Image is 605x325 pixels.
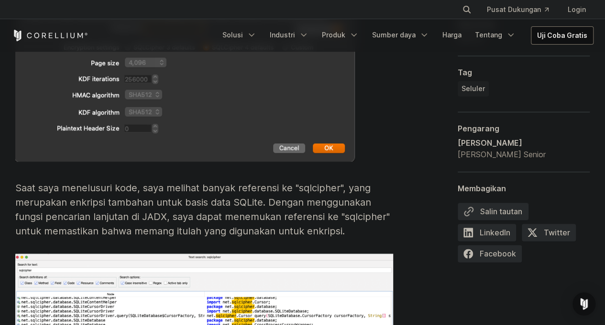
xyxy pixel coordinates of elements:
[480,249,516,258] font: Facebook
[462,84,485,93] font: Seluler
[458,184,506,193] font: Membagikan
[458,81,489,96] a: Seluler
[458,150,546,159] font: [PERSON_NAME] Senior
[458,68,472,77] font: Tag
[568,5,586,13] font: Login
[458,224,522,245] a: LinkedIn
[458,1,475,18] button: Mencari
[372,31,416,39] font: Sumber daya
[522,224,582,245] a: Twitter
[442,31,462,39] font: Harga
[12,30,88,41] a: Corellium Home
[487,5,541,13] font: Pusat Dukungan
[270,31,295,39] font: Industri
[222,31,243,39] font: Solusi
[544,228,570,237] font: Twitter
[458,245,528,266] a: Facebook
[475,31,502,39] font: Tentang
[15,182,390,237] font: Saat saya menelusuri kode, saya melihat banyak referensi ke "sqlcipher", yang merupakan enkripsi ...
[537,31,587,39] font: Uji Coba Gratis
[572,292,595,315] div: Open Intercom Messenger
[458,203,528,220] button: Salin tautan
[458,138,522,148] font: [PERSON_NAME]
[217,26,594,45] div: Menu Navigasi
[451,1,594,18] div: Menu Navigasi
[322,31,345,39] font: Produk
[480,228,510,237] font: LinkedIn
[458,124,499,133] font: Pengarang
